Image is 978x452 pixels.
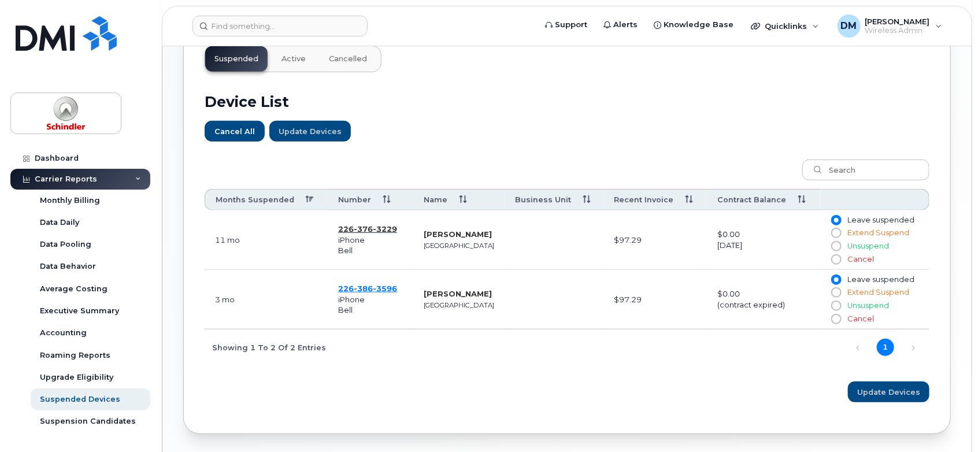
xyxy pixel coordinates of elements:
input: Cancel [831,255,840,264]
a: Alerts [595,13,646,36]
span: 3229 [373,224,397,234]
span: iPhone [338,235,365,244]
span: Bell [338,246,353,255]
input: Leave suspended [831,216,840,225]
div: [DATE] [717,240,810,251]
span: 3596 [373,284,397,293]
td: September 14, 2024 00:14 [205,210,328,270]
strong: [PERSON_NAME] [424,229,492,239]
button: Update Devices [269,121,351,142]
span: Unsuspend [848,242,890,250]
span: Cancelled [329,54,367,64]
span: 226 [338,224,397,234]
span: Update Devices [279,126,342,137]
a: 1 [877,339,894,356]
div: Showing 1 to 2 of 2 entries [205,337,326,357]
strong: [PERSON_NAME] [424,289,492,298]
span: Update Devices [857,387,920,398]
a: Knowledge Base [646,13,742,36]
th: Contract Balance: activate to sort column ascending [707,189,820,210]
span: 386 [354,284,373,293]
input: Find something... [192,16,368,36]
input: Search [802,160,929,180]
a: 2263863596 [338,284,397,293]
span: Active [281,54,306,64]
th: Business Unit: activate to sort column ascending [505,189,603,210]
th: Months Suspended: activate to sort column descending [205,189,328,210]
span: Bell [338,305,353,314]
span: Leave suspended [848,275,915,284]
span: DM [841,19,857,33]
input: Extend Suspend [831,228,840,238]
td: $97.29 [603,210,707,270]
th: Number: activate to sort column ascending [328,189,413,210]
span: Extend Suspend [848,288,910,297]
input: Unsuspend [831,301,840,310]
span: Extend Suspend [848,228,910,237]
td: $0.00 [707,210,820,270]
span: Cancel [848,314,875,323]
span: 226 [338,284,397,293]
small: [GEOGRAPHIC_DATA] [424,242,494,250]
small: [GEOGRAPHIC_DATA] [424,301,494,309]
span: iPhone [338,295,365,304]
input: Extend Suspend [831,288,840,297]
span: Wireless Admin [865,26,930,35]
td: $0.00 [707,270,820,329]
a: 2263763229 [338,224,397,234]
span: Cancel [848,255,875,264]
div: (contract expired) [717,299,810,310]
span: 376 [354,224,373,234]
a: Next [905,339,922,357]
span: Cancel All [214,126,255,137]
div: Quicklinks [743,14,827,38]
h2: Device List [205,93,929,110]
span: Knowledge Base [664,19,733,31]
a: Support [537,13,595,36]
a: Previous [849,339,866,357]
span: Leave suspended [848,216,915,224]
th: Recent Invoice: activate to sort column ascending [603,189,707,210]
span: Support [555,19,587,31]
span: Unsuspend [848,301,890,310]
span: Quicklinks [765,21,807,31]
button: Cancel All [205,121,265,142]
th: Name: activate to sort column ascending [413,189,505,210]
span: Alerts [613,19,638,31]
div: Deepak Mehra [829,14,950,38]
input: Leave suspended [831,275,840,284]
span: [PERSON_NAME] [865,17,930,26]
input: Unsuspend [831,242,840,251]
td: May 13, 2025 00:43 [205,270,328,329]
button: Update Devices [848,381,929,402]
input: Cancel [831,314,840,324]
td: $97.29 [603,270,707,329]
